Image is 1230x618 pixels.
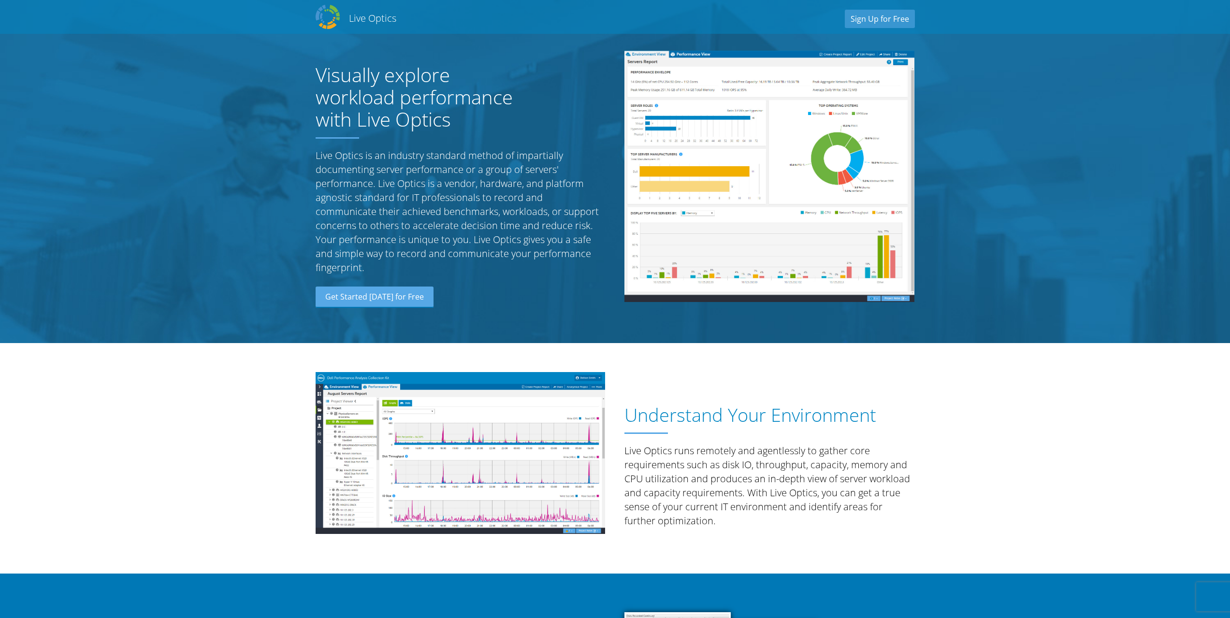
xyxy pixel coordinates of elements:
[624,444,914,528] p: Live Optics runs remotely and agentlessly to gather core requirements such as disk IO, throughput...
[624,51,914,302] img: Server Report
[845,10,915,28] a: Sign Up for Free
[316,287,434,308] a: Get Started [DATE] for Free
[349,12,396,25] h2: Live Optics
[316,372,606,534] img: Understand Your Environment
[316,5,340,29] img: Dell Dpack
[624,404,910,426] h1: Understand Your Environment
[316,148,606,274] p: Live Optics is an industry standard method of impartially documenting server performance or a gro...
[316,64,533,130] h1: Visually explore workload performance with Live Optics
